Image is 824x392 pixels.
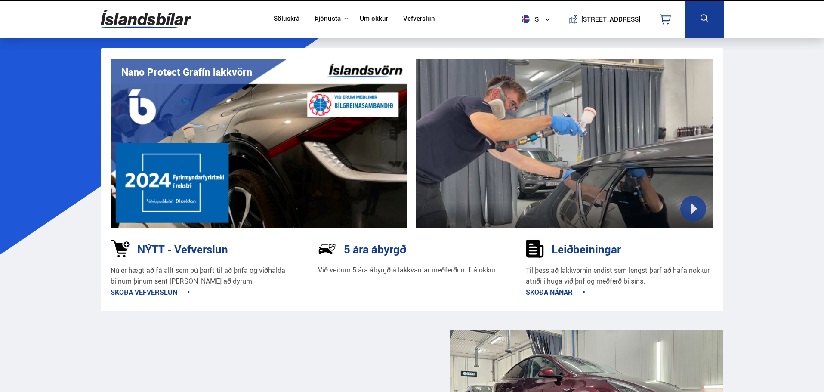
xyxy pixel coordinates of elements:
h1: Nano Protect Grafín lakkvörn [121,66,252,78]
a: Söluskrá [274,15,299,24]
img: svg+xml;base64,PHN2ZyB4bWxucz0iaHR0cDovL3d3dy53My5vcmcvMjAwMC9zdmciIHdpZHRoPSI1MTIiIGhlaWdodD0iNT... [522,15,530,23]
a: Skoða vefverslun [111,287,190,297]
a: Vefverslun [403,15,435,24]
img: G0Ugv5HjCgRt.svg [101,5,191,33]
h3: NÝTT - Vefverslun [137,243,228,256]
a: [STREET_ADDRESS] [562,7,645,31]
button: is [518,6,557,32]
button: Þjónusta [315,15,341,23]
a: Skoða nánar [526,287,586,297]
img: 1kVRZhkadjUD8HsE.svg [111,240,130,258]
img: NP-R9RrMhXQFCiaa.svg [318,240,336,258]
span: is [518,15,540,23]
a: Um okkur [360,15,388,24]
button: [STREET_ADDRESS] [585,15,637,23]
h3: Leiðbeiningar [552,243,621,256]
img: vI42ee_Copy_of_H.png [111,59,408,228]
img: sDldwouBCQTERH5k.svg [526,240,544,258]
p: Nú er hægt að fá allt sem þú þarft til að þrífa og viðhalda bílnum þínum sent [PERSON_NAME] að dy... [111,265,299,287]
h3: 5 ára ábyrgð [344,243,406,256]
p: Til þess að lakkvörnin endist sem lengst þarf að hafa nokkur atriði í huga við þrif og meðferð bí... [526,265,714,287]
p: Við veitum 5 ára ábyrgð á lakkvarnar meðferðum frá okkur. [318,265,497,275]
